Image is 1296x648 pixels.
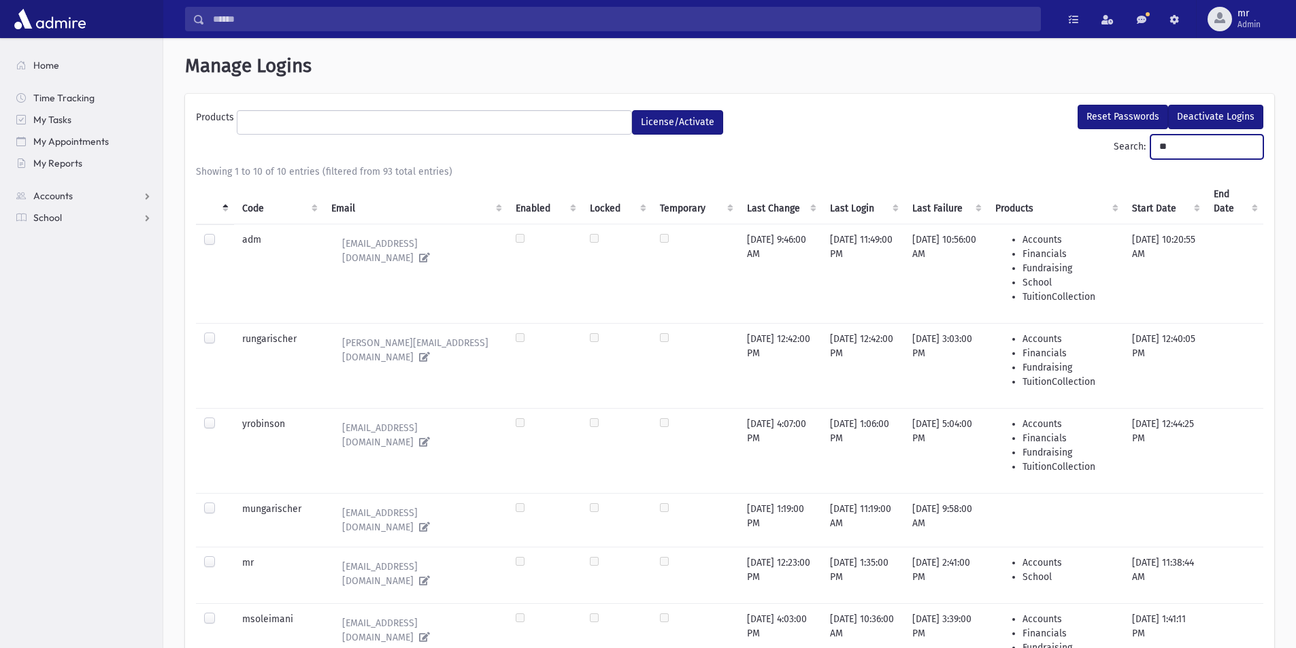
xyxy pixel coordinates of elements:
img: AdmirePro [11,5,89,33]
td: [DATE] 11:49:00 PM [822,224,904,323]
td: [DATE] 9:46:00 AM [739,224,822,323]
span: mr [1237,8,1261,19]
td: mungarischer [234,493,323,547]
li: Accounts [1023,332,1116,346]
li: Financials [1023,346,1116,360]
li: Accounts [1023,233,1116,247]
td: [DATE] 12:23:00 PM [739,547,822,603]
button: License/Activate [632,110,723,135]
li: School [1023,570,1116,584]
span: Accounts [33,190,73,202]
td: adm [234,224,323,323]
li: Fundraising [1023,445,1116,460]
td: [DATE] 2:41:00 PM [904,547,987,603]
li: Fundraising [1023,360,1116,375]
td: [DATE] 10:20:55 AM [1124,224,1206,323]
td: [DATE] 11:38:44 AM [1124,547,1206,603]
li: Fundraising [1023,261,1116,275]
th: Last Failure : activate to sort column ascending [904,179,987,224]
span: Time Tracking [33,92,95,104]
th: Code : activate to sort column ascending [234,179,323,224]
li: Accounts [1023,612,1116,626]
a: My Appointments [5,131,163,152]
a: Home [5,54,163,76]
span: My Reports [33,157,82,169]
li: Financials [1023,431,1116,445]
a: [EMAIL_ADDRESS][DOMAIN_NAME] [331,417,499,454]
li: TuitionCollection [1023,460,1116,474]
span: My Tasks [33,114,71,126]
td: rungarischer [234,323,323,408]
td: [DATE] 10:56:00 AM [904,224,987,323]
div: Showing 1 to 10 of 10 entries (filtered from 93 total entries) [196,165,1263,179]
th: : activate to sort column descending [196,179,234,224]
th: Products : activate to sort column ascending [987,179,1124,224]
input: Search: [1150,135,1263,159]
a: School [5,207,163,228]
td: [DATE] 1:19:00 PM [739,493,822,547]
a: My Reports [5,152,163,174]
span: My Appointments [33,135,109,148]
td: [DATE] 9:58:00 AM [904,493,987,547]
td: [DATE] 12:40:05 PM [1124,323,1206,408]
th: Last Login : activate to sort column ascending [822,179,904,224]
a: [EMAIL_ADDRESS][DOMAIN_NAME] [331,556,499,592]
th: Email : activate to sort column ascending [323,179,508,224]
td: [DATE] 3:03:00 PM [904,323,987,408]
button: Reset Passwords [1078,105,1168,129]
th: End Date : activate to sort column ascending [1206,179,1263,224]
a: My Tasks [5,109,163,131]
td: mr [234,547,323,603]
td: yrobinson [234,408,323,493]
h1: Manage Logins [185,54,1274,78]
span: Home [33,59,59,71]
td: [DATE] 12:44:25 PM [1124,408,1206,493]
td: [DATE] 11:19:00 AM [822,493,904,547]
li: Accounts [1023,556,1116,570]
label: Products [196,110,237,129]
a: [PERSON_NAME][EMAIL_ADDRESS][DOMAIN_NAME] [331,332,499,369]
label: Search: [1114,135,1263,159]
th: Last Change : activate to sort column ascending [739,179,822,224]
a: [EMAIL_ADDRESS][DOMAIN_NAME] [331,233,499,269]
li: Financials [1023,247,1116,261]
li: School [1023,275,1116,290]
td: [DATE] 1:35:00 PM [822,547,904,603]
a: Time Tracking [5,87,163,109]
td: [DATE] 12:42:00 PM [739,323,822,408]
li: TuitionCollection [1023,375,1116,389]
td: [DATE] 1:06:00 PM [822,408,904,493]
li: Accounts [1023,417,1116,431]
th: Locked : activate to sort column ascending [582,179,651,224]
td: [DATE] 4:07:00 PM [739,408,822,493]
a: [EMAIL_ADDRESS][DOMAIN_NAME] [331,502,499,539]
span: Admin [1237,19,1261,30]
input: Search [205,7,1040,31]
a: Accounts [5,185,163,207]
button: Deactivate Logins [1168,105,1263,129]
th: Enabled : activate to sort column ascending [508,179,582,224]
th: Start Date : activate to sort column ascending [1124,179,1206,224]
li: TuitionCollection [1023,290,1116,304]
td: [DATE] 5:04:00 PM [904,408,987,493]
td: [DATE] 12:42:00 PM [822,323,904,408]
th: Temporary : activate to sort column ascending [652,179,739,224]
span: School [33,211,62,224]
li: Financials [1023,626,1116,641]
